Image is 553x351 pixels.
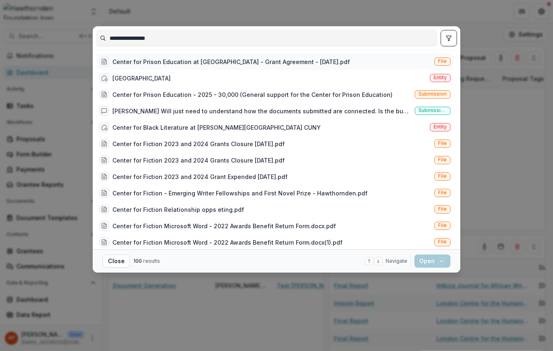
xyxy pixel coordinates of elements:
span: File [438,157,447,163]
span: Submission [418,91,447,97]
div: [PERSON_NAME] Will just need to understand how the documents submitted are connected. Is the budg... [112,107,411,115]
div: Center for Fiction 2023 and 2024 Grants Closure [DATE].pdf [112,140,285,148]
button: Open [414,255,450,268]
span: File [438,239,447,245]
span: File [438,206,447,212]
span: Entity [434,124,447,130]
span: Submission comment [418,108,447,113]
span: Navigate [386,257,407,265]
div: Center for Black Literature at [PERSON_NAME][GEOGRAPHIC_DATA] CUNY [112,123,321,132]
button: toggle filters [441,30,457,46]
button: Close [103,255,130,268]
span: File [438,173,447,179]
div: Center for Fiction - Emerging Writer Fellowships and First Novel Prize - Hawthornden.pdf [112,189,368,197]
div: Center for Fiction Microsoft Word - 2022 Awards Benefit Return Form.docx(1).pdf [112,238,343,247]
div: Center for Fiction Microsoft Word - 2022 Awards Benefit Return Form.docx.pdf [112,222,336,230]
span: Entity [434,75,447,80]
span: results [143,258,160,264]
span: File [438,223,447,228]
span: File [438,58,447,64]
span: File [438,140,447,146]
div: Center for Fiction 2023 and 2024 Grants Closure [DATE].pdf [112,156,285,165]
span: 100 [133,258,142,264]
div: Center for Fiction Relationship opps eting.pdf [112,205,244,214]
div: Center for Prison Education at [GEOGRAPHIC_DATA] - Grant Agreement - [DATE].pdf [112,57,350,66]
div: Center for Prison Education - 2025 - 30,000 (General support for the Center for Prison Education) [112,90,393,99]
span: File [438,190,447,195]
div: [GEOGRAPHIC_DATA] [112,74,171,83]
div: Center for Fiction 2023 and 2024 Grant Expended [DATE].pdf [112,172,288,181]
